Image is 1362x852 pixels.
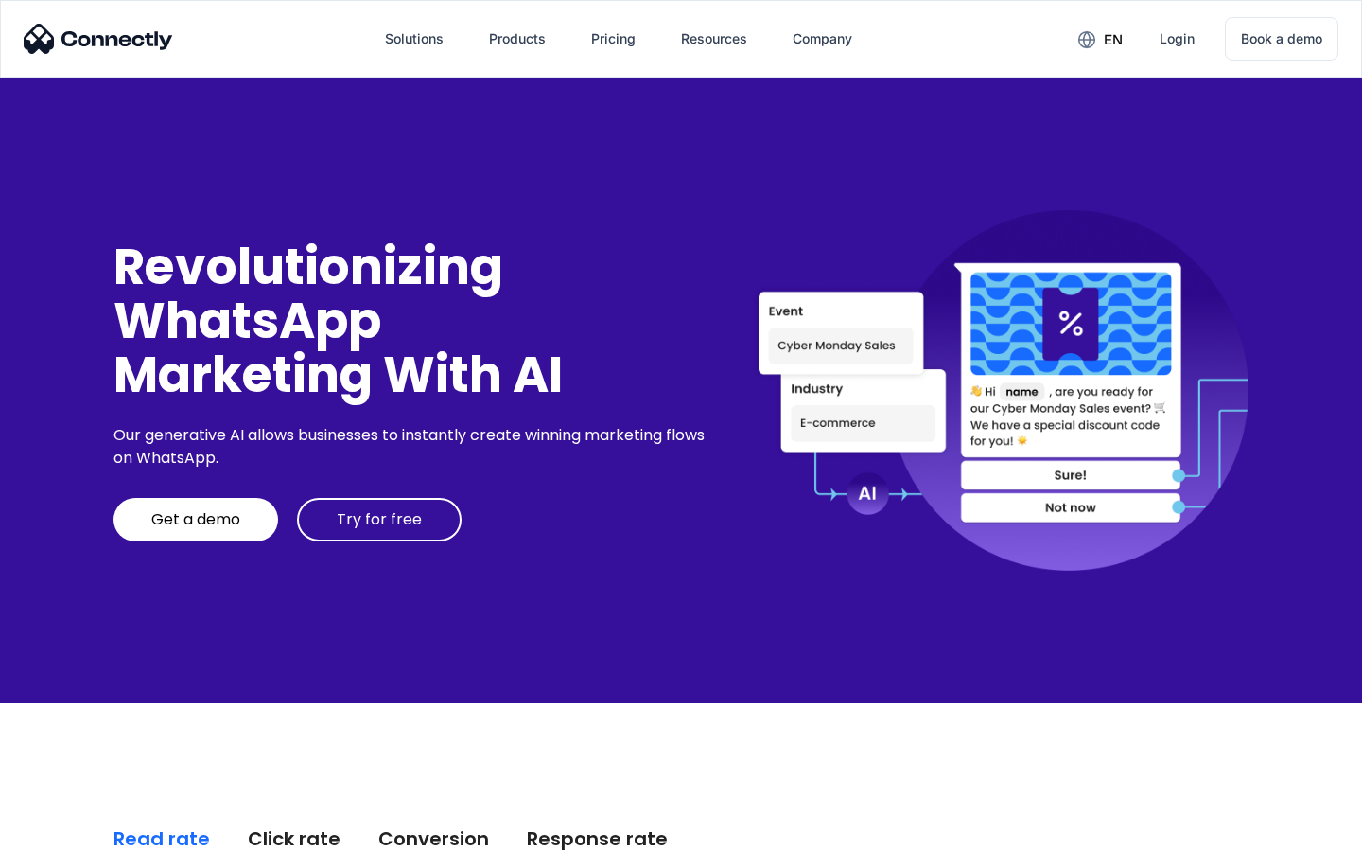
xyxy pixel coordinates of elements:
aside: Language selected: English [19,819,113,845]
div: Click rate [248,825,340,852]
a: Login [1144,16,1210,62]
div: Response rate [527,825,668,852]
img: Connectly Logo [24,24,173,54]
div: Login [1160,26,1195,52]
div: Try for free [337,510,422,529]
a: Book a demo [1225,17,1338,61]
a: Get a demo [113,498,278,541]
div: Resources [681,26,747,52]
div: Solutions [385,26,444,52]
a: Try for free [297,498,462,541]
div: Conversion [378,825,489,852]
div: Pricing [591,26,636,52]
div: Our generative AI allows businesses to instantly create winning marketing flows on WhatsApp. [113,424,711,470]
div: Revolutionizing WhatsApp Marketing With AI [113,240,711,402]
div: Read rate [113,825,210,852]
ul: Language list [38,819,113,845]
div: en [1104,27,1123,53]
div: Get a demo [151,510,240,529]
div: Company [793,26,852,52]
a: Pricing [576,16,651,62]
div: Products [489,26,546,52]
